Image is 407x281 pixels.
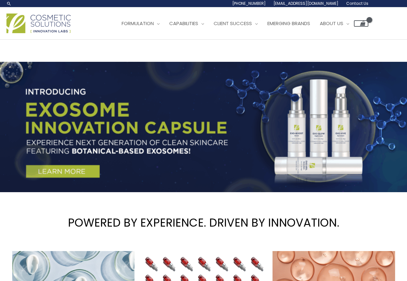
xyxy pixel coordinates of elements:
a: Formulation [117,14,164,33]
a: Search icon link [6,1,12,6]
span: Formulation [122,20,154,27]
a: Emerging Brands [263,14,315,33]
a: Client Success [209,14,263,33]
span: Emerging Brands [267,20,310,27]
span: Client Success [214,20,252,27]
span: Capabilities [169,20,198,27]
span: [EMAIL_ADDRESS][DOMAIN_NAME] [273,1,338,6]
span: About Us [320,20,343,27]
span: [PHONE_NUMBER] [232,1,266,6]
a: View Shopping Cart, empty [354,20,368,27]
nav: Site Navigation [112,14,368,33]
img: Cosmetic Solutions Logo [6,14,71,33]
a: About Us [315,14,354,33]
span: Contact Us [346,1,368,6]
a: Capabilities [164,14,209,33]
